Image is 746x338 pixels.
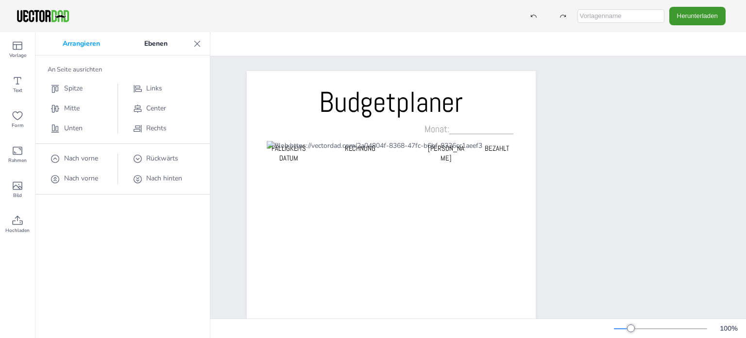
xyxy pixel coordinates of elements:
[146,104,166,113] font: Center
[319,84,463,120] font: Budgetplaner
[344,143,375,153] font: RECHNUNG
[424,123,513,135] font: Monat:____________
[577,9,664,23] input: Vorlagenname
[8,157,27,164] font: Rahmen
[16,9,70,23] img: VectorDad-1.png
[64,154,98,163] font: Nach vorne
[485,143,509,153] font: BEZAHLT
[144,39,168,48] font: Ebenen
[63,39,100,48] font: Arrangieren
[13,192,22,199] font: Bild
[146,84,162,93] font: Links
[64,124,83,133] font: Unten
[64,104,80,113] font: Mitte
[427,143,464,162] font: [PERSON_NAME]
[731,324,738,333] font: %
[146,124,167,133] font: Rechts
[64,174,98,183] font: Nach vorne
[720,324,731,333] font: 100
[5,227,30,234] font: Hochladen
[13,87,22,94] font: Text
[271,143,306,162] font: Fälligkeitsdatum
[146,154,178,163] font: Rückwärts
[677,12,718,19] font: Herunterladen
[48,65,102,74] font: An Seite ausrichten
[64,84,83,93] font: Spitze
[146,174,182,183] font: Nach hinten
[12,122,24,129] font: Form
[9,52,26,59] font: Vorlage
[669,7,726,25] button: Herunterladen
